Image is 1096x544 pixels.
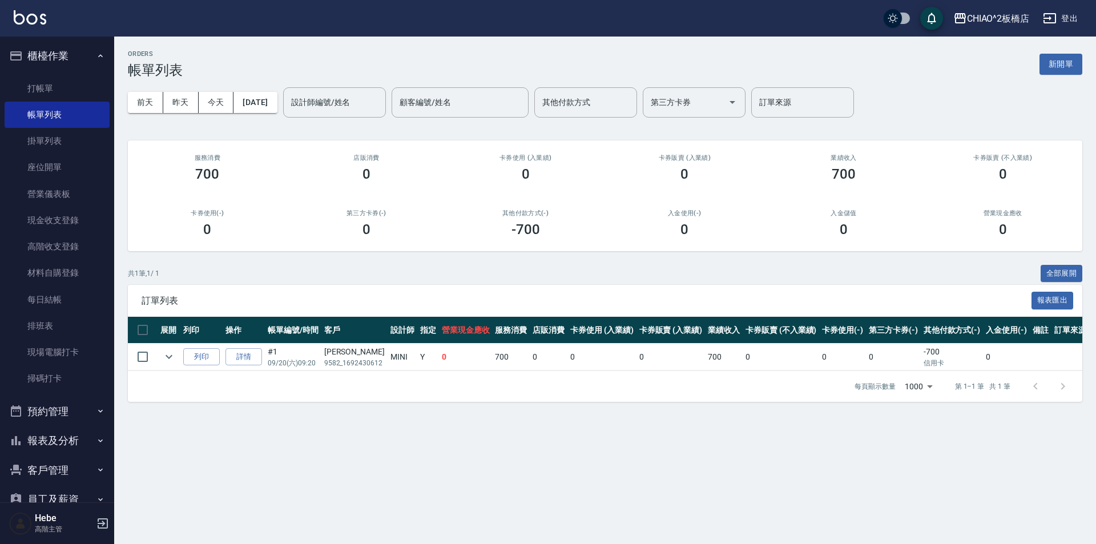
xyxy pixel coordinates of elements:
[14,10,46,25] img: Logo
[180,317,223,344] th: 列印
[362,166,370,182] h3: 0
[158,317,180,344] th: 展開
[983,317,1030,344] th: 入金使用(-)
[999,221,1007,237] h3: 0
[128,268,159,279] p: 共 1 筆, 1 / 1
[183,348,220,366] button: 列印
[5,207,110,233] a: 現金收支登錄
[937,209,1069,217] h2: 營業現金應收
[233,92,277,113] button: [DATE]
[1039,54,1082,75] button: 新開單
[492,317,530,344] th: 服務消費
[460,209,591,217] h2: 其他付款方式(-)
[203,221,211,237] h3: 0
[301,154,433,162] h2: 店販消費
[142,209,273,217] h2: 卡券使用(-)
[1041,265,1083,283] button: 全部展開
[567,344,636,370] td: 0
[680,221,688,237] h3: 0
[5,41,110,71] button: 櫃檯作業
[1051,317,1089,344] th: 訂單來源
[301,209,433,217] h2: 第三方卡券(-)
[567,317,636,344] th: 卡券使用 (入業績)
[492,344,530,370] td: 700
[705,344,743,370] td: 700
[522,166,530,182] h3: 0
[949,7,1034,30] button: CHIAO^2板橋店
[5,485,110,514] button: 員工及薪資
[983,344,1030,370] td: 0
[636,344,706,370] td: 0
[225,348,262,366] a: 詳情
[199,92,234,113] button: 今天
[265,344,321,370] td: #1
[417,344,439,370] td: Y
[819,344,866,370] td: 0
[5,102,110,128] a: 帳單列表
[5,365,110,392] a: 掃碼打卡
[832,166,856,182] h3: 700
[388,344,417,370] td: MINI
[511,221,540,237] h3: -700
[439,317,493,344] th: 營業現金應收
[195,166,219,182] h3: 700
[439,344,493,370] td: 0
[268,358,319,368] p: 09/20 (六) 09:20
[324,346,385,358] div: [PERSON_NAME]
[321,317,388,344] th: 客戶
[778,154,910,162] h2: 業績收入
[743,344,819,370] td: 0
[1038,8,1082,29] button: 登出
[9,512,32,535] img: Person
[619,154,751,162] h2: 卡券販賣 (入業績)
[636,317,706,344] th: 卡券販賣 (入業績)
[128,92,163,113] button: 前天
[530,317,567,344] th: 店販消費
[324,358,385,368] p: 9582_1692430612
[855,381,896,392] p: 每頁顯示數量
[937,154,1069,162] h2: 卡券販賣 (不入業績)
[362,221,370,237] h3: 0
[5,397,110,426] button: 預約管理
[705,317,743,344] th: 業績收入
[921,317,984,344] th: 其他付款方式(-)
[619,209,751,217] h2: 入金使用(-)
[530,344,567,370] td: 0
[921,344,984,370] td: -700
[743,317,819,344] th: 卡券販賣 (不入業績)
[265,317,321,344] th: 帳單編號/時間
[5,181,110,207] a: 營業儀表板
[680,166,688,182] h3: 0
[999,166,1007,182] h3: 0
[35,513,93,524] h5: Hebe
[955,381,1010,392] p: 第 1–1 筆 共 1 筆
[5,339,110,365] a: 現場電腦打卡
[5,128,110,154] a: 掛單列表
[866,317,921,344] th: 第三方卡券(-)
[142,154,273,162] h3: 服務消費
[1039,58,1082,69] a: 新開單
[866,344,921,370] td: 0
[128,50,183,58] h2: ORDERS
[142,295,1031,307] span: 訂單列表
[388,317,417,344] th: 設計師
[35,524,93,534] p: 高階主管
[5,456,110,485] button: 客戶管理
[5,75,110,102] a: 打帳單
[163,92,199,113] button: 昨天
[223,317,265,344] th: 操作
[840,221,848,237] h3: 0
[723,93,742,111] button: Open
[1031,295,1074,305] a: 報表匯出
[5,260,110,286] a: 材料自購登錄
[924,358,981,368] p: 信用卡
[128,62,183,78] h3: 帳單列表
[900,371,937,402] div: 1000
[5,233,110,260] a: 高階收支登錄
[1031,292,1074,309] button: 報表匯出
[5,287,110,313] a: 每日結帳
[5,154,110,180] a: 座位開單
[920,7,943,30] button: save
[967,11,1030,26] div: CHIAO^2板橋店
[417,317,439,344] th: 指定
